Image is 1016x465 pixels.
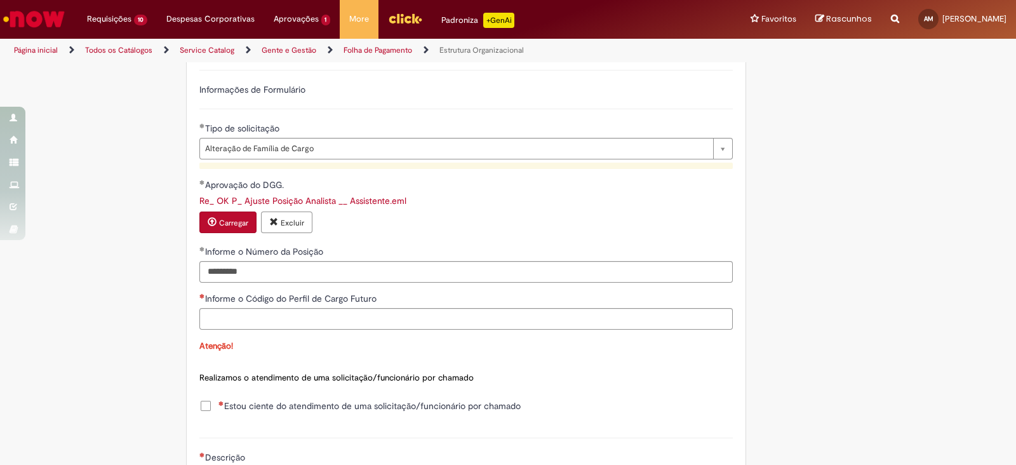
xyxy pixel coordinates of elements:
small: Carregar [219,218,248,228]
a: Estrutura Organizacional [439,45,524,55]
a: Página inicial [14,45,58,55]
span: Tipo de solicitação [205,123,282,134]
input: Informe o Número da Posição [199,261,733,283]
span: Realizamos o atendimento de uma solicitação/funcionário por chamado [199,372,474,383]
span: Alteração de Família de Cargo [205,138,707,159]
span: Atenção! [199,340,233,351]
span: AM [924,15,933,23]
ul: Trilhas de página [10,39,668,62]
span: 10 [134,15,147,25]
span: More [349,13,369,25]
a: Gente e Gestão [262,45,316,55]
a: Service Catalog [180,45,234,55]
span: Informe o Número da Posição [205,246,326,257]
div: Padroniza [441,13,514,28]
span: Obrigatório Preenchido [199,123,205,128]
button: Excluir anexo Re_ OK P_ Ajuste Posição Analista __ Assistente.eml [261,212,312,233]
span: [PERSON_NAME] [942,13,1006,24]
img: ServiceNow [1,6,67,32]
span: Necessários [199,293,205,299]
span: Obrigatório Preenchido [199,246,205,252]
input: Informe o Código do Perfil de Cargo Futuro [199,308,733,330]
span: Requisições [87,13,131,25]
a: Folha de Pagamento [344,45,412,55]
p: +GenAi [483,13,514,28]
span: Descrição [205,452,248,463]
span: Aprovações [274,13,319,25]
span: Favoritos [761,13,796,25]
button: Carregar anexo de Aprovação do DGG. Required [199,212,257,233]
span: Necessários [199,452,205,457]
span: 1 [321,15,331,25]
span: Despesas Corporativas [166,13,255,25]
span: Rascunhos [826,13,872,25]
span: Informe o Código do Perfil de Cargo Futuro [205,293,379,304]
a: Download de Re_ OK P_ Ajuste Posição Analista __ Assistente.eml [199,195,406,206]
label: Informações de Formulário [199,84,305,95]
a: Todos os Catálogos [85,45,152,55]
span: Aprovação do DGG. [205,179,286,191]
a: Rascunhos [815,13,872,25]
span: Necessários [218,401,224,406]
img: click_logo_yellow_360x200.png [388,9,422,28]
small: Excluir [281,218,304,228]
span: Estou ciente do atendimento de uma solicitação/funcionário por chamado [218,400,521,412]
span: Obrigatório Preenchido [199,180,205,185]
